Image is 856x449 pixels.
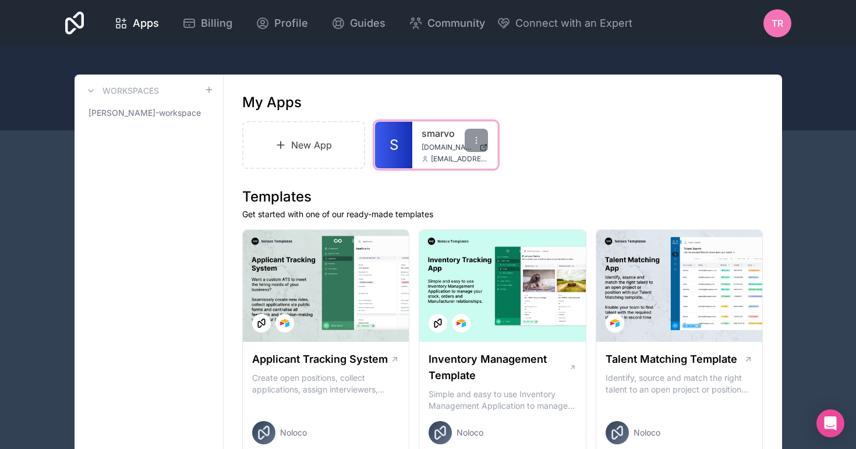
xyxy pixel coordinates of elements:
div: Open Intercom Messenger [816,409,844,437]
p: Simple and easy to use Inventory Management Application to manage your stock, orders and Manufact... [429,388,576,412]
p: Identify, source and match the right talent to an open project or position with our Talent Matchi... [606,372,754,395]
button: Connect with an Expert [497,15,632,31]
span: S [390,136,398,154]
span: TR [772,16,783,30]
a: New App [242,121,366,169]
h1: Applicant Tracking System [252,351,388,367]
a: [DOMAIN_NAME] [422,143,488,152]
h1: Talent Matching Template [606,351,737,367]
a: S [375,122,412,168]
a: Workspaces [84,84,159,98]
span: Profile [274,15,308,31]
span: Noloco [457,427,483,439]
a: smarvo [422,126,488,140]
span: Noloco [634,427,660,439]
h1: Inventory Management Template [429,351,568,384]
span: Noloco [280,427,307,439]
a: Community [399,10,494,36]
span: Billing [201,15,232,31]
a: Apps [105,10,168,36]
span: [EMAIL_ADDRESS][DOMAIN_NAME] [431,154,488,164]
span: Apps [133,15,159,31]
img: Airtable Logo [457,319,466,328]
h1: Templates [242,188,763,206]
span: [DOMAIN_NAME] [422,143,475,152]
h3: Workspaces [102,85,159,97]
span: Connect with an Expert [515,15,632,31]
p: Create open positions, collect applications, assign interviewers, centralise candidate feedback a... [252,372,400,395]
a: [PERSON_NAME]-workspace [84,102,214,123]
span: Guides [350,15,385,31]
h1: My Apps [242,93,302,112]
span: [PERSON_NAME]-workspace [89,107,201,119]
span: Community [427,15,485,31]
img: Airtable Logo [610,319,620,328]
img: Airtable Logo [280,319,289,328]
a: Billing [173,10,242,36]
p: Get started with one of our ready-made templates [242,208,763,220]
a: Profile [246,10,317,36]
a: Guides [322,10,395,36]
